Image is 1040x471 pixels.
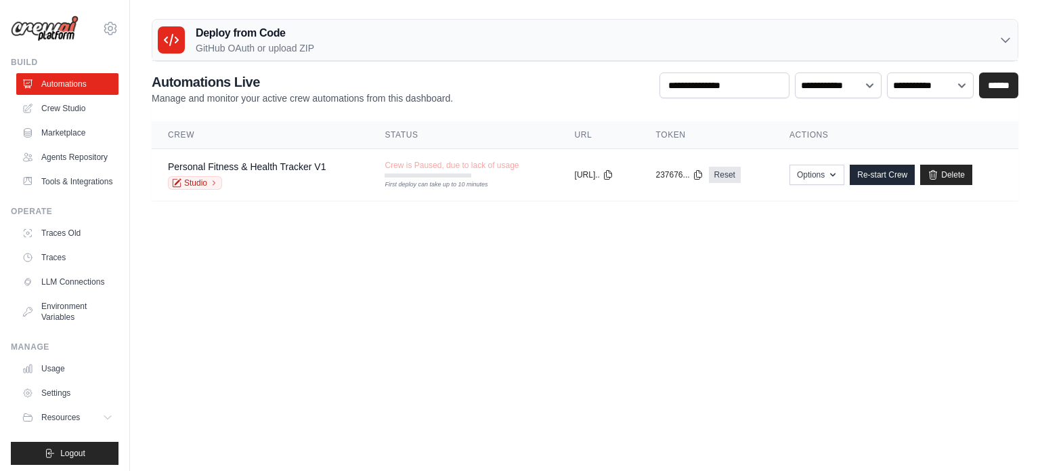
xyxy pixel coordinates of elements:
[16,222,118,244] a: Traces Old
[789,165,844,185] button: Options
[640,121,773,149] th: Token
[11,16,79,41] img: Logo
[16,407,118,428] button: Resources
[16,358,118,380] a: Usage
[16,382,118,404] a: Settings
[16,295,118,328] a: Environment Variables
[773,121,1018,149] th: Actions
[60,448,85,459] span: Logout
[41,412,80,423] span: Resources
[656,169,703,180] button: 237676...
[196,25,314,41] h3: Deploy from Code
[16,98,118,119] a: Crew Studio
[152,121,368,149] th: Crew
[196,41,314,55] p: GitHub OAuth or upload ZIP
[385,180,471,190] div: First deploy can take up to 10 minutes
[16,146,118,168] a: Agents Repository
[850,165,915,185] a: Re-start Crew
[16,247,118,268] a: Traces
[16,122,118,144] a: Marketplace
[559,121,640,149] th: URL
[152,73,453,91] h2: Automations Live
[16,171,118,192] a: Tools & Integrations
[16,271,118,293] a: LLM Connections
[168,161,326,172] a: Personal Fitness & Health Tracker V1
[385,160,519,171] span: Crew is Paused, due to lack of usage
[11,342,118,352] div: Manage
[11,206,118,217] div: Operate
[16,73,118,95] a: Automations
[11,442,118,465] button: Logout
[11,57,118,68] div: Build
[152,91,453,105] p: Manage and monitor your active crew automations from this dashboard.
[920,165,972,185] a: Delete
[709,167,741,183] a: Reset
[168,176,222,190] a: Studio
[368,121,558,149] th: Status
